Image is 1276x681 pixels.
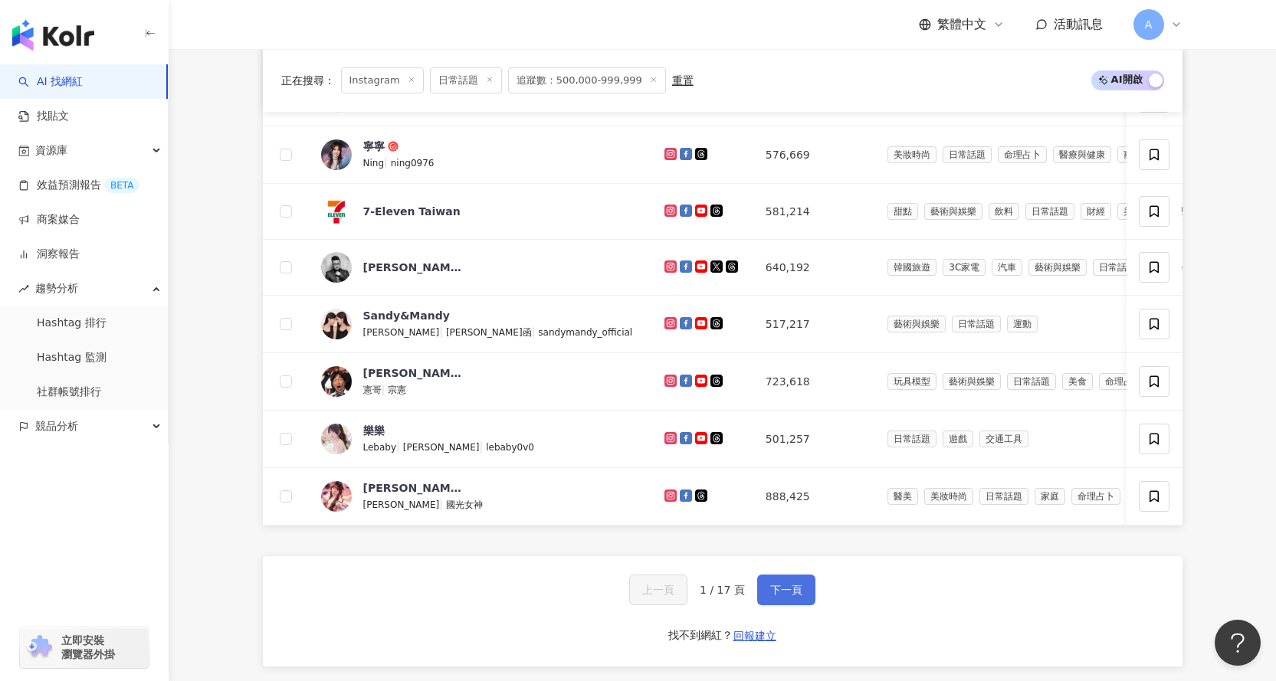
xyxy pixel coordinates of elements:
[18,74,83,90] a: searchAI 找網紅
[321,423,640,455] a: KOL Avatar樂樂Lebaby|[PERSON_NAME]|lebaby0v0
[18,247,80,262] a: 洞察報告
[1145,16,1153,33] span: A
[363,385,382,395] span: 憲哥
[1117,146,1148,163] span: 寵物
[446,327,532,338] span: [PERSON_NAME]函
[753,296,875,353] td: 517,217
[992,259,1022,276] span: 汽車
[321,481,352,512] img: KOL Avatar
[668,628,733,643] div: 找不到網紅？
[321,139,640,171] a: KOL Avatar寧寧Ning|ning0976
[382,383,389,395] span: |
[61,634,115,661] span: 立即安裝 瀏覽器外掛
[430,67,502,93] span: 日常話題
[753,353,875,411] td: 723,618
[479,440,486,453] span: |
[629,575,687,605] button: 上一頁
[1035,488,1065,505] span: 家庭
[733,624,777,648] button: 回報建立
[20,627,149,668] a: chrome extension立即安裝 瀏覽器外掛
[753,184,875,240] td: 581,214
[887,373,936,390] span: 玩具模型
[887,203,918,220] span: 甜點
[321,196,640,227] a: KOL Avatar7-Eleven Taiwan
[18,283,29,294] span: rise
[753,240,875,296] td: 640,192
[363,480,463,496] div: [PERSON_NAME]亞
[321,480,640,512] a: KOL Avatar[PERSON_NAME]亞[PERSON_NAME]|國光女神
[943,146,992,163] span: 日常話題
[363,442,397,453] span: Lebaby
[770,584,802,596] span: 下一頁
[321,196,352,227] img: KOL Avatar
[924,203,982,220] span: 藝術與娛樂
[672,74,694,87] div: 重置
[1025,203,1074,220] span: 日常話題
[1062,373,1093,390] span: 美食
[321,309,352,339] img: KOL Avatar
[37,316,107,331] a: Hashtag 排行
[12,20,94,51] img: logo
[1007,373,1056,390] span: 日常話題
[887,488,918,505] span: 醫美
[37,350,107,365] a: Hashtag 監測
[341,67,424,93] span: Instagram
[887,316,946,332] span: 藝術與娛樂
[952,316,1001,332] span: 日常話題
[1053,146,1111,163] span: 醫療與健康
[391,158,435,169] span: ning0976
[446,499,483,510] span: 國光女神
[321,308,640,340] a: KOL AvatarSandy&Mandy[PERSON_NAME]|[PERSON_NAME]函|sandymandy_official
[281,74,335,87] span: 正在搜尋 ：
[733,630,776,642] span: 回報建立
[37,385,101,400] a: 社群帳號排行
[321,424,352,454] img: KOL Avatar
[18,178,139,193] a: 效益預測報告BETA
[486,442,534,453] span: lebaby0v0
[363,260,463,275] div: [PERSON_NAME]
[363,423,385,438] div: 樂樂
[35,409,78,444] span: 競品分析
[363,499,440,510] span: [PERSON_NAME]
[384,156,391,169] span: |
[396,440,403,453] span: |
[924,488,973,505] span: 美妝時尚
[1028,259,1087,276] span: 藝術與娛樂
[388,385,406,395] span: 宗憲
[538,327,632,338] span: sandymandy_official
[989,203,1019,220] span: 飲料
[363,158,385,169] span: Ning
[979,488,1028,505] span: 日常話題
[753,468,875,525] td: 888,425
[1081,203,1111,220] span: 財經
[321,252,352,283] img: KOL Avatar
[363,365,463,381] div: [PERSON_NAME]
[321,252,640,283] a: KOL Avatar[PERSON_NAME]
[321,365,640,398] a: KOL Avatar[PERSON_NAME]憲哥|宗憲
[18,109,69,124] a: 找貼文
[25,635,54,660] img: chrome extension
[321,139,352,170] img: KOL Avatar
[757,575,815,605] button: 下一頁
[439,326,446,338] span: |
[18,212,80,228] a: 商案媒合
[321,366,352,397] img: KOL Avatar
[700,584,745,596] span: 1 / 17 頁
[1117,203,1148,220] span: 美食
[943,373,1001,390] span: 藝術與娛樂
[887,431,936,447] span: 日常話題
[363,139,385,154] div: 寧寧
[35,133,67,168] span: 資源庫
[532,326,539,338] span: |
[1054,17,1103,31] span: 活動訊息
[998,146,1047,163] span: 命理占卜
[363,308,450,323] div: Sandy&Mandy
[1215,620,1261,666] iframe: Help Scout Beacon - Open
[1071,488,1120,505] span: 命理占卜
[363,327,440,338] span: [PERSON_NAME]
[439,498,446,510] span: |
[887,259,936,276] span: 韓國旅遊
[887,146,936,163] span: 美妝時尚
[979,431,1028,447] span: 交通工具
[508,67,666,93] span: 追蹤數：500,000-999,999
